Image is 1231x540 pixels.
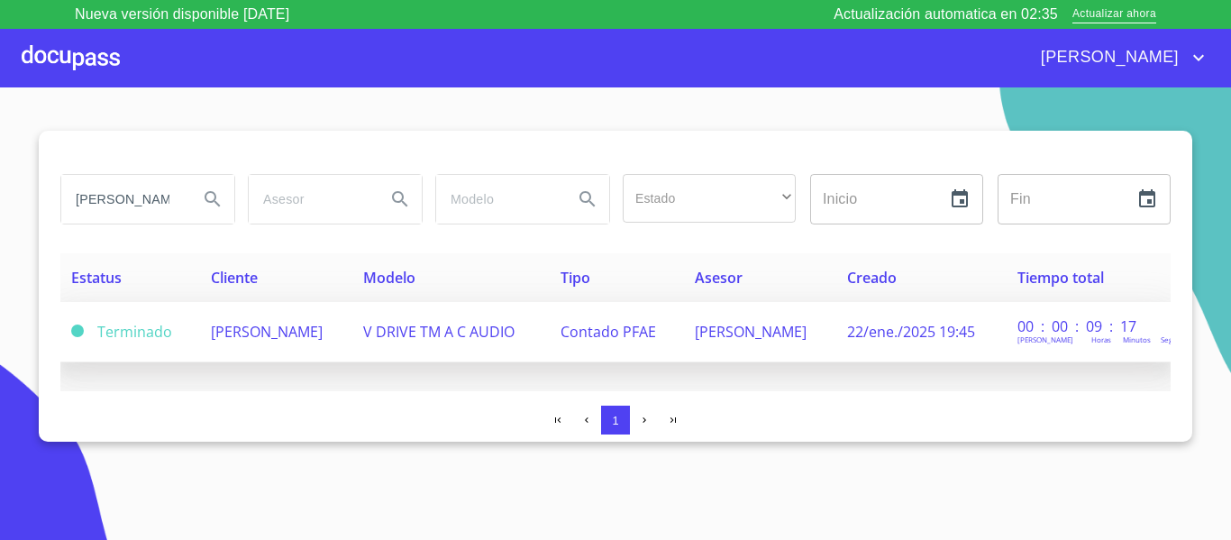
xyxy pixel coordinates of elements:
p: Minutos [1123,334,1151,344]
span: Asesor [695,268,743,288]
input: search [249,175,371,224]
span: Tipo [561,268,590,288]
p: Actualización automatica en 02:35 [834,4,1058,25]
span: Modelo [363,268,415,288]
span: Actualizar ahora [1072,5,1156,24]
span: Terminado [97,322,172,342]
p: Horas [1091,334,1111,344]
p: Segundos [1161,334,1194,344]
span: [PERSON_NAME] [1027,43,1188,72]
input: search [436,175,559,224]
p: [PERSON_NAME] [1017,334,1073,344]
span: 22/ene./2025 19:45 [847,322,975,342]
span: [PERSON_NAME] [211,322,323,342]
span: Cliente [211,268,258,288]
input: search [61,175,184,224]
span: Terminado [71,325,84,337]
span: Contado PFAE [561,322,656,342]
span: Estatus [71,268,122,288]
span: Tiempo total [1017,268,1104,288]
button: Search [566,178,609,221]
div: ​ [623,174,796,223]
button: Search [378,178,422,221]
span: V DRIVE TM A C AUDIO [363,322,515,342]
p: 00 : 00 : 09 : 17 [1017,316,1139,336]
button: account of current user [1027,43,1209,72]
p: Nueva versión disponible [DATE] [75,4,289,25]
span: Creado [847,268,897,288]
span: 1 [612,414,618,427]
button: Search [191,178,234,221]
button: 1 [601,406,630,435]
span: [PERSON_NAME] [695,322,807,342]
